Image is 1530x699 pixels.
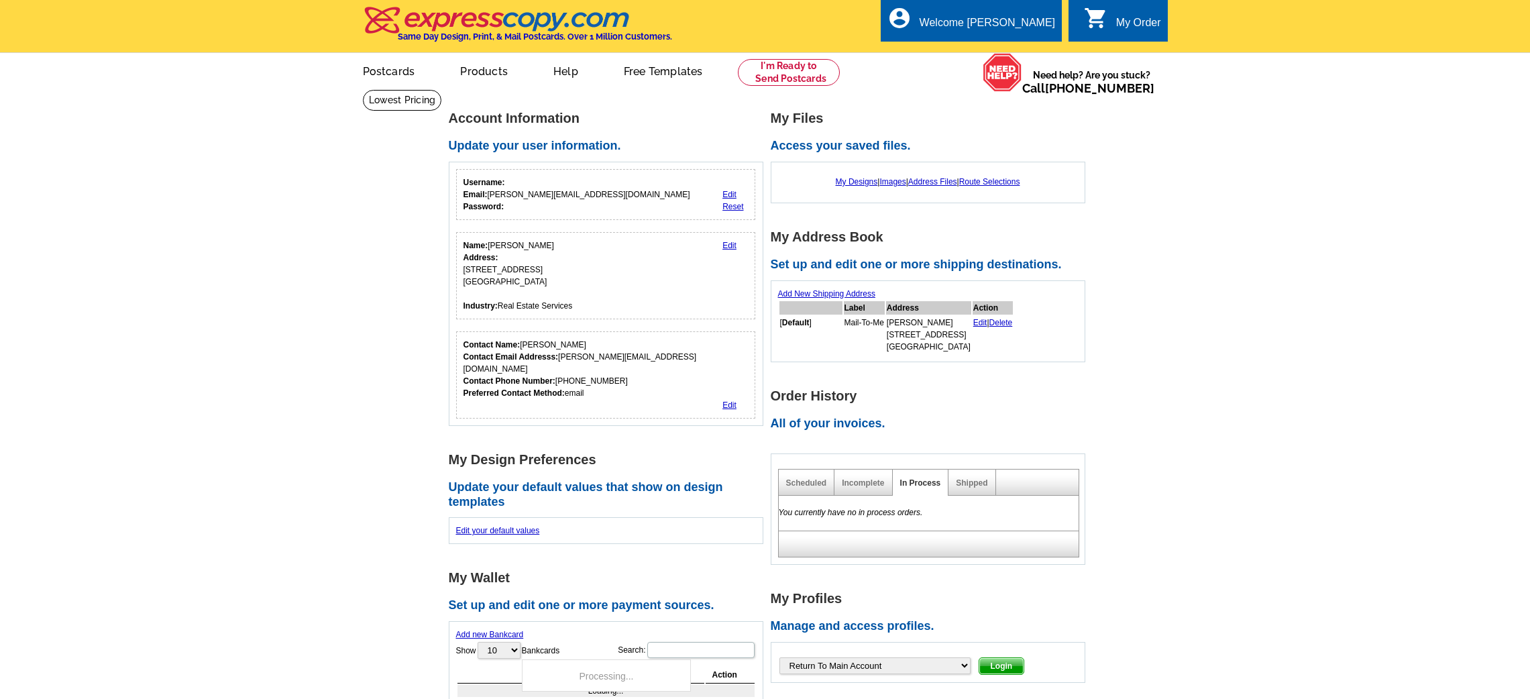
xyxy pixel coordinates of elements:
strong: Password: [463,202,504,211]
a: Edit [973,318,987,327]
a: Edit [722,241,736,250]
a: My Designs [836,177,878,186]
h1: Order History [771,389,1093,403]
td: | [973,316,1014,354]
h1: My Design Preferences [449,453,771,467]
strong: Contact Email Addresss: [463,352,559,362]
h2: Manage and access profiles. [771,619,1093,634]
strong: Username: [463,178,505,187]
a: Images [879,177,906,186]
a: Free Templates [602,54,724,86]
h1: My Wallet [449,571,771,585]
a: Add New Shipping Address [778,289,875,299]
img: help [983,53,1022,92]
strong: Contact Phone Number: [463,376,555,386]
label: Search: [618,641,755,659]
h2: Set up and edit one or more shipping destinations. [771,258,1093,272]
div: [PERSON_NAME][EMAIL_ADDRESS][DOMAIN_NAME] [463,176,690,213]
strong: Email: [463,190,488,199]
div: Your personal details. [456,232,756,319]
h1: My Address Book [771,230,1093,244]
a: Postcards [341,54,437,86]
h1: My Files [771,111,1093,125]
div: Welcome [PERSON_NAME] [920,17,1055,36]
a: Add new Bankcard [456,630,524,639]
a: Same Day Design, Print, & Mail Postcards. Over 1 Million Customers. [363,16,672,42]
button: Login [979,657,1025,675]
a: Edit [722,190,736,199]
a: Shipped [956,478,987,488]
span: Login [979,658,1024,674]
h1: Account Information [449,111,771,125]
label: Show Bankcards [456,641,560,660]
div: Your login information. [456,169,756,220]
strong: Name: [463,241,488,250]
span: Call [1022,81,1154,95]
th: Action [973,301,1014,315]
h2: Set up and edit one or more payment sources. [449,598,771,613]
a: Help [532,54,600,86]
div: Processing... [522,659,691,692]
strong: Preferred Contact Method: [463,388,565,398]
a: [PHONE_NUMBER] [1045,81,1154,95]
i: shopping_cart [1084,6,1108,30]
b: Default [782,318,810,327]
h2: Update your default values that show on design templates [449,480,771,509]
i: account_circle [887,6,912,30]
a: Products [439,54,529,86]
span: Need help? Are you stuck? [1022,68,1161,95]
div: [PERSON_NAME] [STREET_ADDRESS] [GEOGRAPHIC_DATA] Real Estate Services [463,239,573,312]
div: My Order [1116,17,1161,36]
strong: Contact Name: [463,340,521,349]
td: Mail-To-Me [844,316,885,354]
a: Delete [989,318,1013,327]
div: | | | [778,169,1078,195]
a: Edit your default values [456,526,540,535]
em: You currently have no in process orders. [779,508,923,517]
a: shopping_cart My Order [1084,15,1161,32]
a: Scheduled [786,478,827,488]
td: [ ] [779,316,842,354]
h4: Same Day Design, Print, & Mail Postcards. Over 1 Million Customers. [398,32,672,42]
th: Action [706,667,755,684]
th: Label [844,301,885,315]
h2: All of your invoices. [771,417,1093,431]
strong: Address: [463,253,498,262]
h2: Access your saved files. [771,139,1093,154]
th: Address [886,301,971,315]
div: Who should we contact regarding order issues? [456,331,756,419]
td: [PERSON_NAME] [STREET_ADDRESS] [GEOGRAPHIC_DATA] [886,316,971,354]
a: Address Files [908,177,957,186]
a: In Process [900,478,941,488]
div: [PERSON_NAME] [PERSON_NAME][EMAIL_ADDRESS][DOMAIN_NAME] [PHONE_NUMBER] email [463,339,749,399]
a: Route Selections [959,177,1020,186]
input: Search: [647,642,755,658]
a: Incomplete [842,478,884,488]
a: Edit [722,400,736,410]
h1: My Profiles [771,592,1093,606]
h2: Update your user information. [449,139,771,154]
select: ShowBankcards [478,642,521,659]
strong: Industry: [463,301,498,311]
td: Loading... [457,685,755,697]
a: Reset [722,202,743,211]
